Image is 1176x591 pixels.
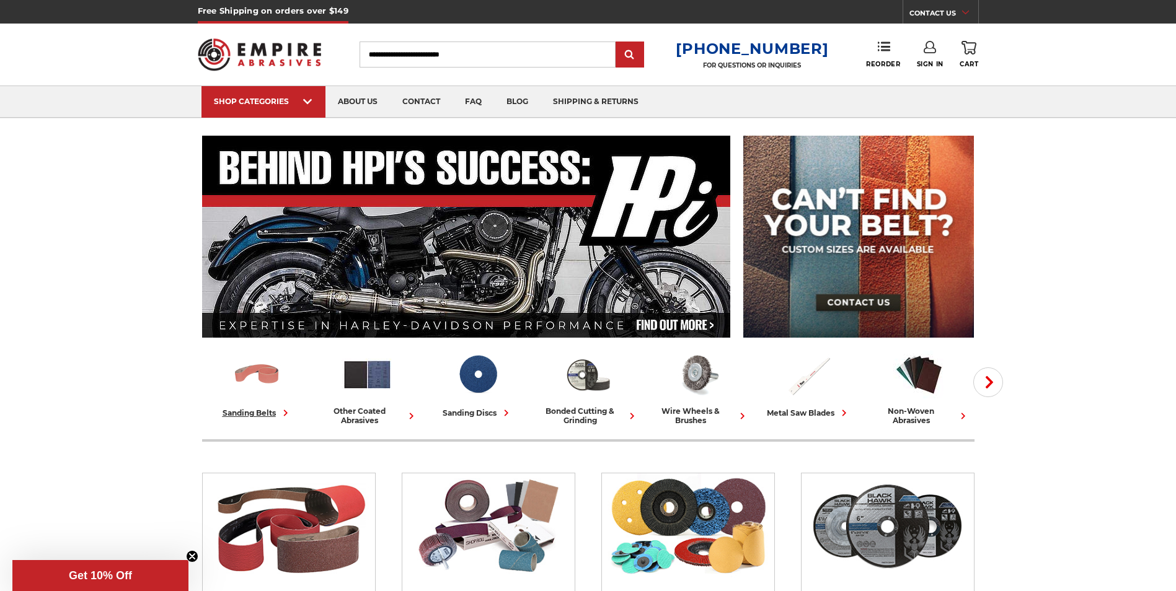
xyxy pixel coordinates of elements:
span: Get 10% Off [69,569,132,582]
a: other coated abrasives [317,349,418,425]
div: non-woven abrasives [869,406,970,425]
div: bonded cutting & grinding [538,406,639,425]
button: Close teaser [186,550,198,563]
div: sanding belts [223,406,292,419]
div: wire wheels & brushes [648,406,749,425]
a: bonded cutting & grinding [538,349,639,425]
input: Submit [617,43,642,68]
div: other coated abrasives [317,406,418,425]
div: SHOP CATEGORIES [214,97,313,106]
img: Bonded Cutting & Grinding [807,473,968,579]
img: Banner for an interview featuring Horsepower Inc who makes Harley performance upgrades featured o... [202,136,731,338]
img: Sanding Discs [608,473,768,579]
div: metal saw blades [767,406,851,419]
img: Sanding Discs [452,349,503,400]
button: Next [973,367,1003,397]
a: sanding belts [207,349,307,419]
p: FOR QUESTIONS OR INQUIRIES [676,61,828,69]
a: blog [494,86,541,118]
a: about us [325,86,390,118]
a: shipping & returns [541,86,651,118]
img: Metal Saw Blades [783,349,834,400]
img: Other Coated Abrasives [342,349,393,400]
span: Sign In [917,60,944,68]
img: Non-woven Abrasives [893,349,945,400]
span: Reorder [866,60,900,68]
div: sanding discs [443,406,513,419]
img: Sanding Belts [208,473,369,579]
a: non-woven abrasives [869,349,970,425]
img: Other Coated Abrasives [408,473,568,579]
a: [PHONE_NUMBER] [676,40,828,58]
a: faq [453,86,494,118]
a: CONTACT US [909,6,978,24]
span: Cart [960,60,978,68]
img: Empire Abrasives [198,30,322,79]
div: Get 10% OffClose teaser [12,560,188,591]
a: sanding discs [428,349,528,419]
a: wire wheels & brushes [648,349,749,425]
img: promo banner for custom belts. [743,136,974,338]
img: Wire Wheels & Brushes [673,349,724,400]
img: Sanding Belts [231,349,283,400]
a: Reorder [866,41,900,68]
a: contact [390,86,453,118]
a: metal saw blades [759,349,859,419]
a: Cart [960,41,978,68]
img: Bonded Cutting & Grinding [562,349,614,400]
